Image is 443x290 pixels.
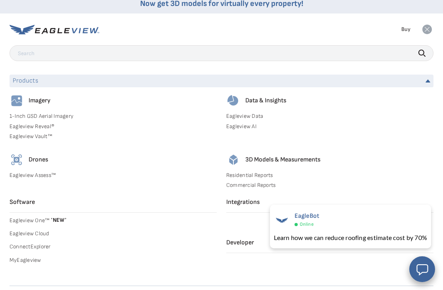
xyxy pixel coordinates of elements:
[226,198,433,206] h4: Integrations
[300,221,314,227] span: Online
[10,172,217,179] a: Eagleview Assess™
[29,97,50,105] h4: Imagery
[10,216,217,224] a: Eagleview One™ *NEW*
[226,239,433,247] h4: Developer
[274,212,290,228] img: EagleBot
[226,153,241,167] img: 3d-models-icon.svg
[10,153,24,167] img: drones-icon.svg
[226,198,433,213] a: Integrations
[226,172,433,179] a: Residential Reports
[245,156,320,164] h4: 3D Models & Measurements
[10,198,217,206] h4: Software
[245,97,286,105] h4: Data & Insights
[10,94,24,108] img: imagery-icon.svg
[10,123,217,130] a: Eagleview Reveal®
[10,133,217,140] a: Eagleview Vault™
[10,230,217,237] a: Eagleview Cloud
[13,78,38,84] h2: Products
[409,256,435,282] button: Open chat window
[29,156,48,164] h4: Drones
[226,239,433,253] a: Developer
[295,212,320,220] span: EagleBot
[10,113,217,120] a: 1-Inch GSD Aerial Imagery
[401,26,410,33] a: Buy
[10,243,217,250] a: ConnectExplorer
[10,45,433,61] input: Search
[226,94,241,108] img: data-icon.svg
[10,257,217,264] a: MyEagleview
[226,182,433,189] a: Commercial Reports
[226,113,433,120] a: Eagleview Data
[226,123,433,130] a: Eagleview AI
[274,233,427,242] div: Learn how we can reduce roofing estimate cost by 70%
[49,217,66,223] span: NEW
